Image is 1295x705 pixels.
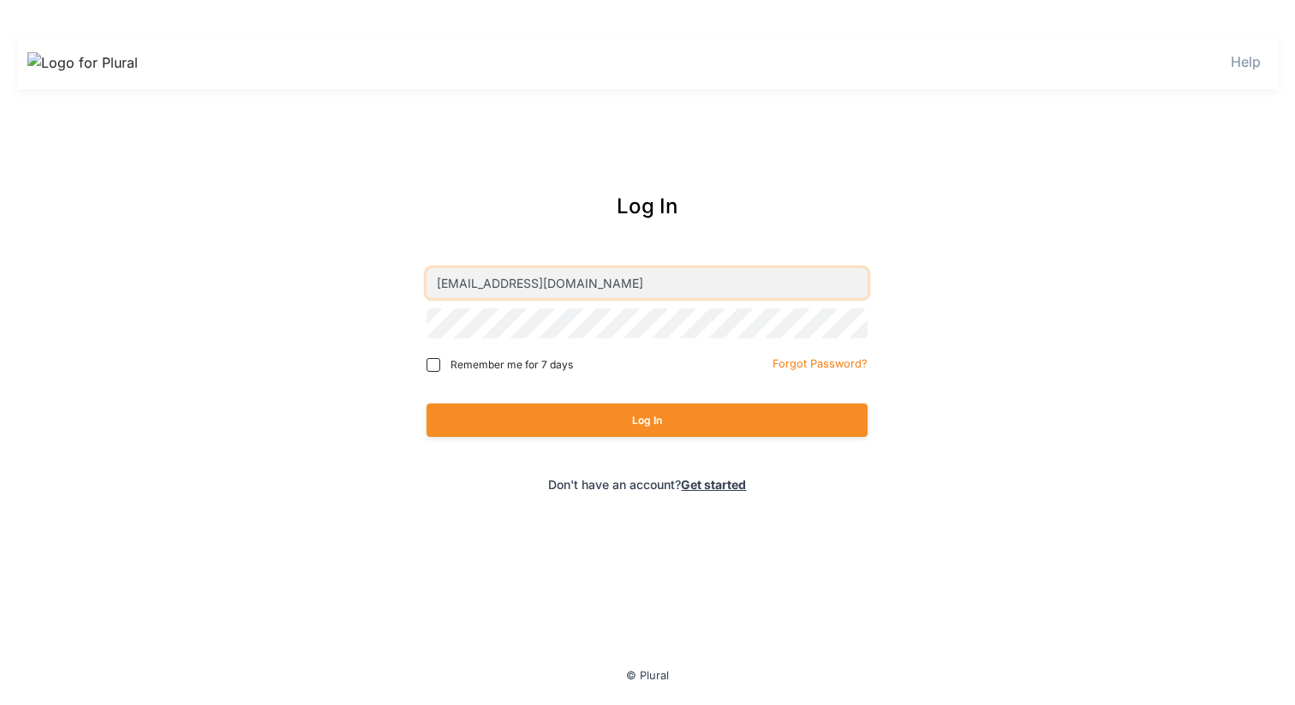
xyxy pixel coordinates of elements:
[354,475,942,493] div: Don't have an account?
[1231,53,1261,70] a: Help
[773,354,868,371] a: Forgot Password?
[427,403,868,437] button: Log In
[354,191,942,222] div: Log In
[681,477,746,492] a: Get started
[427,268,868,298] input: Email address
[626,669,669,682] small: © Plural
[451,357,573,373] span: Remember me for 7 days
[773,357,868,370] small: Forgot Password?
[427,358,440,372] input: Remember me for 7 days
[27,52,147,73] img: Logo for Plural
